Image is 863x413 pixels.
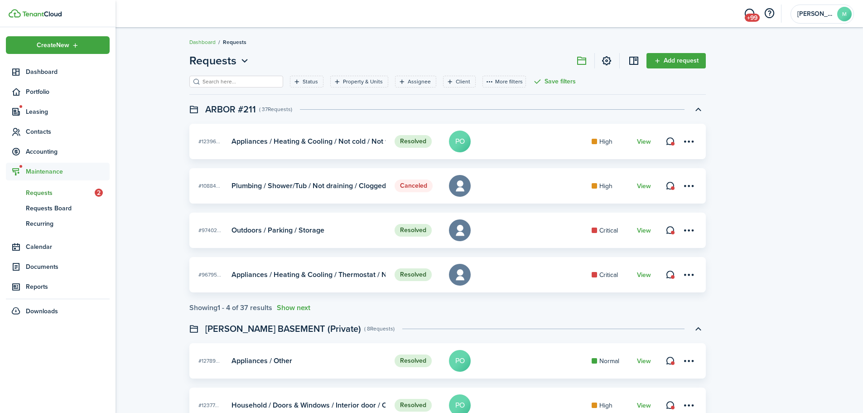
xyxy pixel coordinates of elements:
[303,78,318,86] filter-tag-label: Status
[26,167,110,176] span: Maintenance
[26,67,110,77] span: Dashboard
[797,11,834,17] span: Monica
[592,401,628,410] card-mark: High
[26,107,110,117] span: Leasing
[6,278,110,296] a: Reports
[343,78,383,86] filter-tag-label: Property & Units
[231,401,386,409] card-title: Household / Doors & Windows / Interior door / Off hinge
[198,401,219,409] span: #12377...
[395,224,432,237] status: Resolved
[330,76,388,87] filter-tag: Open filter
[231,226,324,234] card-title: Outdoors / Parking / Storage
[198,182,220,190] span: #10884...
[205,322,361,335] swimlane-title: [PERSON_NAME] BASEMENT (Private)
[189,38,216,46] a: Dashboard
[223,38,246,46] span: Requests
[26,219,110,228] span: Recurring
[26,87,110,97] span: Portfolio
[37,42,69,49] span: Create New
[646,53,706,68] a: Add request
[6,63,110,81] a: Dashboard
[198,226,221,234] span: #97402...
[6,36,110,54] button: Open menu
[6,200,110,216] a: Requests Board
[26,262,110,272] span: Documents
[189,53,251,69] button: Requests
[456,78,470,86] filter-tag-label: Client
[741,2,758,25] a: Messaging
[592,270,628,280] card-mark: Critical
[443,76,476,87] filter-tag: Open filter
[217,302,248,313] pagination-page-total: 1 - 4 of 37
[189,53,236,69] span: Requests
[395,135,432,148] status: Resolved
[231,357,292,365] card-title: Appliances / Other
[364,325,395,333] swimlane-subtitle: ( 8 Requests )
[395,268,432,281] status: Resolved
[637,272,651,279] a: View
[259,105,292,113] swimlane-subtitle: ( 37 Requests )
[22,11,62,17] img: TenantCloud
[395,180,433,192] status: Canceled
[690,102,706,117] button: Toggle accordion
[198,137,220,146] span: #12396...
[189,124,706,312] maintenance-list-swimlane-item: Toggle accordion
[26,306,58,316] span: Downloads
[745,14,760,22] span: +99
[189,53,251,69] button: Open menu
[95,189,103,197] span: 2
[482,76,526,87] button: More filters
[837,7,852,21] avatar-text: M
[592,137,628,146] card-mark: High
[26,204,110,213] span: Requests Board
[231,271,386,279] card-title: Appliances / Heating & Cooling / Thermostat / Not working
[6,216,110,231] a: Recurring
[690,321,706,336] button: Toggle accordion
[637,358,651,365] a: View
[231,137,386,146] card-title: Appliances / Heating & Cooling / Not cold / Not working at all
[395,355,432,367] status: Resolved
[26,147,110,156] span: Accounting
[26,188,95,198] span: Requests
[395,76,436,87] filter-tag: Open filter
[290,76,323,87] filter-tag: Open filter
[533,76,576,87] button: Save filters
[637,227,651,234] a: View
[205,102,256,116] swimlane-title: ARBOR #211
[198,271,221,279] span: #96795...
[395,399,432,412] status: Resolved
[637,402,651,409] a: View
[408,78,431,86] filter-tag-label: Assignee
[449,350,471,372] avatar-text: PO
[592,356,628,366] card-mark: Normal
[449,131,471,152] avatar-text: PO
[189,304,272,312] div: Showing results
[198,357,220,365] span: #12789...
[277,304,310,312] button: Show next
[592,181,628,191] card-mark: High
[200,78,280,86] input: Search here...
[26,282,110,292] span: Reports
[26,242,110,252] span: Calendar
[637,183,651,190] a: View
[592,226,628,235] card-mark: Critical
[231,182,386,190] card-title: Plumbing / Shower/Tub / Not draining / Clogged
[762,6,777,21] button: Open resource center
[6,185,110,200] a: Requests2
[637,138,651,146] a: View
[9,9,21,18] img: TenantCloud
[26,127,110,136] span: Contacts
